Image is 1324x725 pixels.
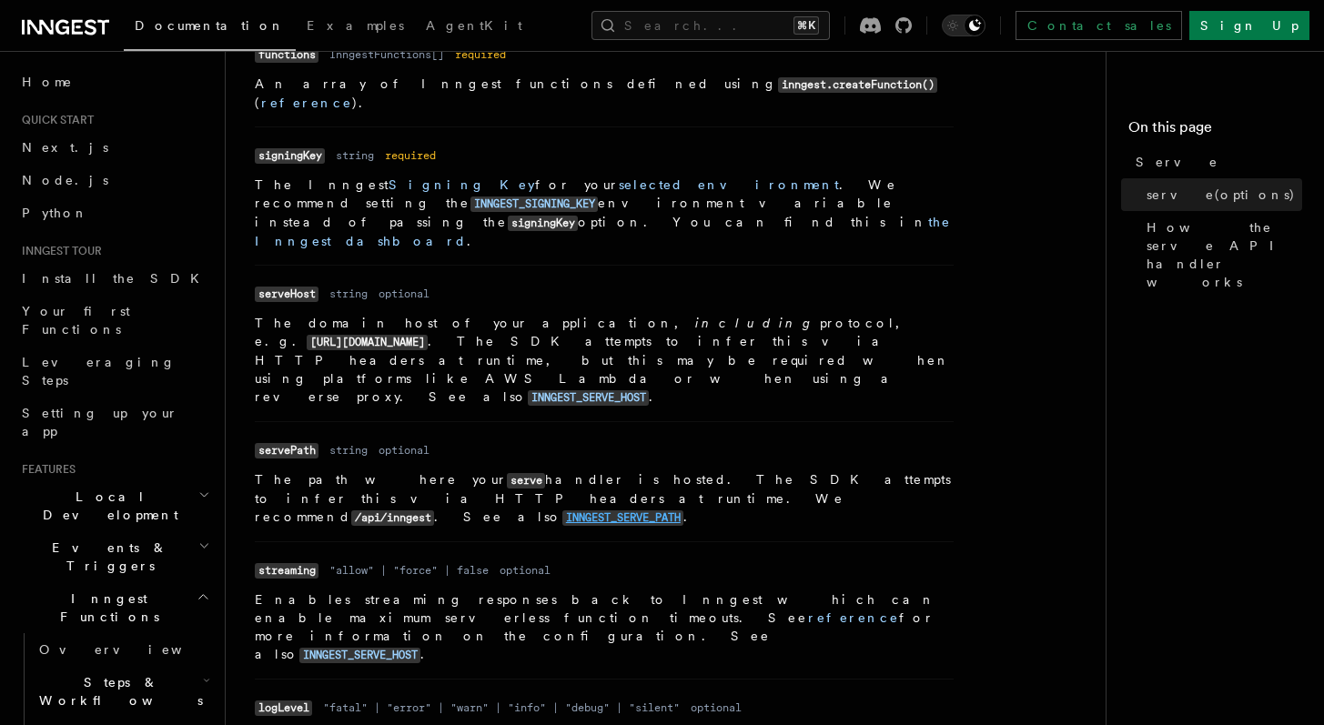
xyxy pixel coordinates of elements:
code: serveHost [255,287,318,302]
a: How the serve API handler works [1139,211,1302,298]
p: Enables streaming responses back to Inngest which can enable maximum serverless function timeouts... [255,590,954,664]
span: Node.js [22,173,108,187]
code: signingKey [508,216,578,231]
code: [URL][DOMAIN_NAME] [307,335,428,350]
a: Documentation [124,5,296,51]
span: Your first Functions [22,304,130,337]
span: serve(options) [1147,186,1296,204]
button: Search...⌘K [591,11,830,40]
span: Events & Triggers [15,539,198,575]
p: The path where your handler is hosted. The SDK attempts to infer this via HTTP headers at runtime... [255,470,954,527]
dd: optional [500,563,551,578]
span: Inngest Functions [15,589,197,626]
code: INNGEST_SIGNING_KEY [470,196,598,212]
a: Next.js [15,131,214,164]
span: Install the SDK [22,271,210,286]
span: How the serve API handler works [1147,218,1302,291]
a: Examples [296,5,415,49]
button: Events & Triggers [15,531,214,582]
kbd: ⌘K [793,16,819,35]
span: Setting up your app [22,406,178,438]
button: Toggle dark mode [942,15,985,36]
a: reference [808,610,899,625]
code: servePath [255,443,318,458]
a: Signing Key [389,177,535,192]
a: Python [15,196,214,229]
code: serve [507,473,545,488]
a: serve(options) [1139,178,1302,211]
button: Local Development [15,480,214,531]
span: Features [15,462,76,477]
a: INNGEST_SERVE_HOST [299,647,420,661]
span: Steps & Workflows [32,673,203,710]
span: Inngest tour [15,244,102,258]
dd: optional [379,443,430,458]
code: INNGEST_SERVE_HOST [528,390,649,406]
span: Leveraging Steps [22,355,176,388]
code: signingKey [255,148,325,164]
button: Inngest Functions [15,582,214,633]
code: streaming [255,563,318,579]
span: Serve [1136,153,1218,171]
button: Steps & Workflows [32,666,214,717]
a: AgentKit [415,5,533,49]
code: INNGEST_SERVE_HOST [299,648,420,663]
dd: required [385,148,436,163]
span: AgentKit [426,18,522,33]
a: INNGEST_SIGNING_KEY [470,196,598,210]
p: The Inngest for your . We recommend setting the environment variable instead of passing the optio... [255,176,954,250]
span: Documentation [135,18,285,33]
a: Install the SDK [15,262,214,295]
p: The domain host of your application, protocol, e.g. . The SDK attempts to infer this via HTTP hea... [255,314,954,407]
a: Home [15,65,214,98]
code: /api/inngest [351,510,434,526]
dd: string [336,148,374,163]
a: Sign Up [1189,11,1309,40]
a: reference [261,96,352,110]
a: Setting up your app [15,397,214,448]
a: INNGEST_SERVE_HOST [528,389,649,404]
code: INNGEST_SERVE_PATH [562,510,683,526]
a: Leveraging Steps [15,346,214,397]
p: An array of Inngest functions defined using ( ). [255,75,954,112]
code: inngest.createFunction() [778,77,937,93]
span: Overview [39,642,227,657]
code: logLevel [255,700,312,716]
dd: string [329,287,368,301]
dd: optional [379,287,430,301]
dd: "fatal" | "error" | "warn" | "info" | "debug" | "silent" [323,700,680,715]
dd: InngestFunctions[] [329,47,444,62]
a: Serve [1128,146,1302,178]
span: Quick start [15,113,94,127]
h4: On this page [1128,116,1302,146]
a: Node.js [15,164,214,196]
span: Home [22,73,73,91]
a: selected environment [619,177,839,192]
a: Contact sales [1016,11,1182,40]
dd: optional [691,700,742,715]
span: Python [22,206,88,220]
span: Local Development [15,488,198,524]
dd: required [455,47,506,62]
a: INNGEST_SERVE_PATH [562,509,683,524]
a: Your first Functions [15,295,214,346]
dd: "allow" | "force" | false [329,563,489,578]
dd: string [329,443,368,458]
em: including [695,316,820,330]
span: Examples [307,18,404,33]
span: Next.js [22,140,108,155]
a: Overview [32,633,214,666]
code: functions [255,47,318,63]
